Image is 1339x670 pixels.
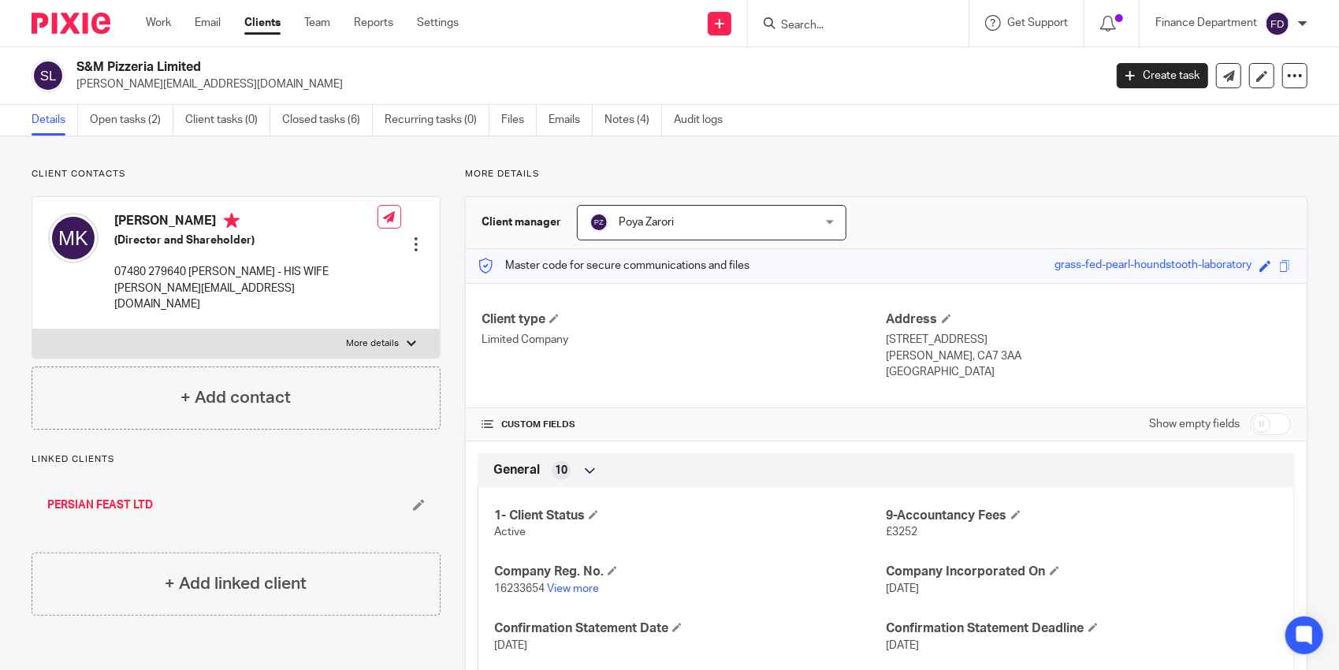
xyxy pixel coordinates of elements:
img: svg%3E [590,213,608,232]
h4: Client type [482,311,886,328]
span: Get Support [1007,17,1068,28]
a: Closed tasks (6) [282,105,373,136]
span: [DATE] [887,640,920,651]
h4: Company Incorporated On [887,564,1278,580]
h4: Confirmation Statement Deadline [887,620,1278,637]
h4: Confirmation Statement Date [494,620,886,637]
span: [DATE] [494,640,527,651]
a: Notes (4) [604,105,662,136]
h5: (Director and Shareholder) [114,233,378,248]
a: Audit logs [674,105,735,136]
p: [PERSON_NAME][EMAIL_ADDRESS][DOMAIN_NAME] [114,281,378,313]
span: Active [494,527,526,538]
a: Files [501,105,537,136]
h4: Company Reg. No. [494,564,886,580]
div: grass-fed-pearl-houndstooth-laboratory [1054,257,1252,275]
a: PERSIAN FEAST LTD [47,497,153,513]
span: 16233654 [494,583,545,594]
a: Settings [417,15,459,31]
h4: Address [887,311,1291,328]
span: 10 [555,463,567,478]
img: Pixie [32,13,110,34]
h4: + Add linked client [165,571,307,596]
a: Email [195,15,221,31]
h4: 1- Client Status [494,508,886,524]
i: Primary [224,213,240,229]
img: svg%3E [48,213,99,263]
p: Master code for secure communications and files [478,258,749,274]
p: [PERSON_NAME], CA7 3AA [887,348,1291,364]
p: Linked clients [32,453,441,466]
a: View more [547,583,599,594]
a: Recurring tasks (0) [385,105,489,136]
p: 07480 279640 [PERSON_NAME] - HIS WIFE [114,264,378,280]
p: Limited Company [482,332,886,348]
img: svg%3E [1265,11,1290,36]
a: Details [32,105,78,136]
input: Search [779,19,921,33]
img: svg%3E [32,59,65,92]
h2: S&M Pizzeria Limited [76,59,890,76]
p: [PERSON_NAME][EMAIL_ADDRESS][DOMAIN_NAME] [76,76,1093,92]
p: [GEOGRAPHIC_DATA] [887,364,1291,380]
p: More details [346,337,399,350]
p: [STREET_ADDRESS] [887,332,1291,348]
span: [DATE] [887,583,920,594]
a: Client tasks (0) [185,105,270,136]
h4: + Add contact [180,385,291,410]
h3: Client manager [482,214,561,230]
span: £3252 [887,527,918,538]
label: Show empty fields [1149,416,1240,432]
a: Create task [1117,63,1208,88]
p: Client contacts [32,168,441,181]
p: More details [465,168,1307,181]
span: Poya Zarori [619,217,674,228]
span: General [493,462,540,478]
h4: [PERSON_NAME] [114,213,378,233]
a: Work [146,15,171,31]
a: Open tasks (2) [90,105,173,136]
a: Team [304,15,330,31]
a: Emails [549,105,593,136]
p: Finance Department [1155,15,1257,31]
a: Reports [354,15,393,31]
a: Clients [244,15,281,31]
h4: 9-Accountancy Fees [887,508,1278,524]
h4: CUSTOM FIELDS [482,419,886,431]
